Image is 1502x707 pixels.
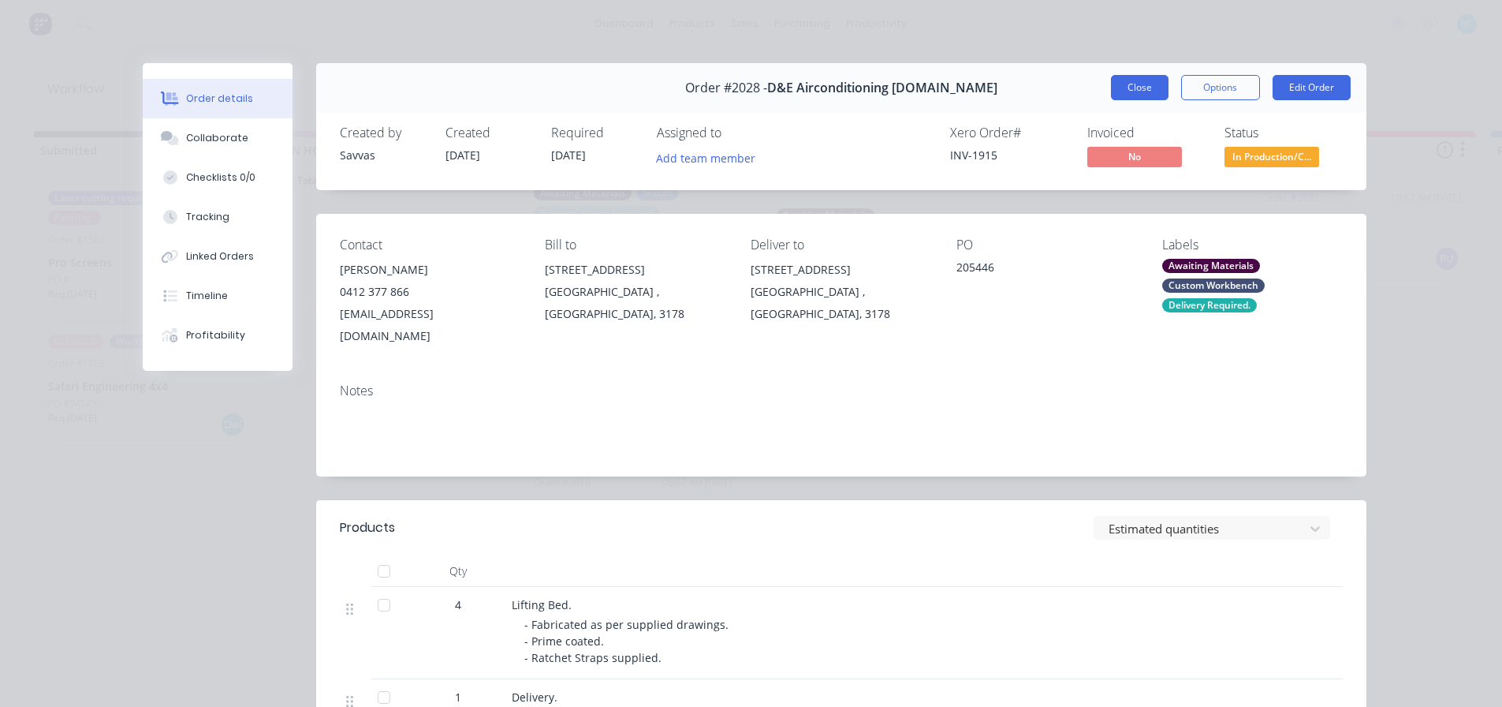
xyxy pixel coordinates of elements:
[1224,147,1319,170] button: In Production/C...
[685,80,767,95] span: Order #2028 -
[1162,298,1257,312] div: Delivery Required.
[512,690,557,705] span: Delivery.
[751,238,931,252] div: Deliver to
[186,210,229,224] div: Tracking
[767,80,997,95] span: D&E Airconditioning [DOMAIN_NAME]
[1273,75,1351,100] button: Edit Order
[545,238,725,252] div: Bill to
[657,147,764,168] button: Add team member
[143,237,293,276] button: Linked Orders
[545,281,725,325] div: [GEOGRAPHIC_DATA] , [GEOGRAPHIC_DATA], 3178
[1162,259,1260,273] div: Awaiting Materials
[455,689,461,705] span: 1
[445,125,532,140] div: Created
[455,597,461,613] span: 4
[751,281,931,325] div: [GEOGRAPHIC_DATA] , [GEOGRAPHIC_DATA], 3178
[545,259,725,325] div: [STREET_ADDRESS][GEOGRAPHIC_DATA] , [GEOGRAPHIC_DATA], 3178
[186,131,248,145] div: Collaborate
[1224,147,1319,166] span: In Production/C...
[340,259,520,281] div: [PERSON_NAME]
[956,238,1137,252] div: PO
[751,259,931,325] div: [STREET_ADDRESS][GEOGRAPHIC_DATA] , [GEOGRAPHIC_DATA], 3178
[1111,75,1168,100] button: Close
[340,238,520,252] div: Contact
[950,147,1068,163] div: INV-1915
[751,259,931,281] div: [STREET_ADDRESS]
[143,118,293,158] button: Collaborate
[1224,125,1343,140] div: Status
[1087,125,1206,140] div: Invoiced
[545,259,725,281] div: [STREET_ADDRESS]
[186,92,253,106] div: Order details
[186,328,245,342] div: Profitability
[551,148,586,163] span: [DATE]
[186,249,254,264] div: Linked Orders
[1087,147,1182,166] span: No
[512,597,572,612] span: Lifting Bed.
[551,125,638,140] div: Required
[1162,279,1265,293] div: Custom Workbench
[657,125,814,140] div: Assigned to
[340,281,520,303] div: 0412 377 866
[143,316,293,355] button: Profitability
[647,147,763,168] button: Add team member
[340,303,520,347] div: [EMAIL_ADDRESS][DOMAIN_NAME]
[143,197,293,237] button: Tracking
[186,289,228,303] div: Timeline
[143,79,293,118] button: Order details
[340,147,427,163] div: Savvas
[143,276,293,316] button: Timeline
[340,383,1343,398] div: Notes
[956,259,1137,281] div: 205446
[340,259,520,347] div: [PERSON_NAME]0412 377 866[EMAIL_ADDRESS][DOMAIN_NAME]
[340,518,395,537] div: Products
[950,125,1068,140] div: Xero Order #
[143,158,293,197] button: Checklists 0/0
[411,555,505,587] div: Qty
[186,170,255,185] div: Checklists 0/0
[524,617,732,665] span: - Fabricated as per supplied drawings. - Prime coated. - Ratchet Straps supplied.
[445,148,480,163] span: [DATE]
[340,125,427,140] div: Created by
[1181,75,1260,100] button: Options
[1162,238,1343,252] div: Labels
